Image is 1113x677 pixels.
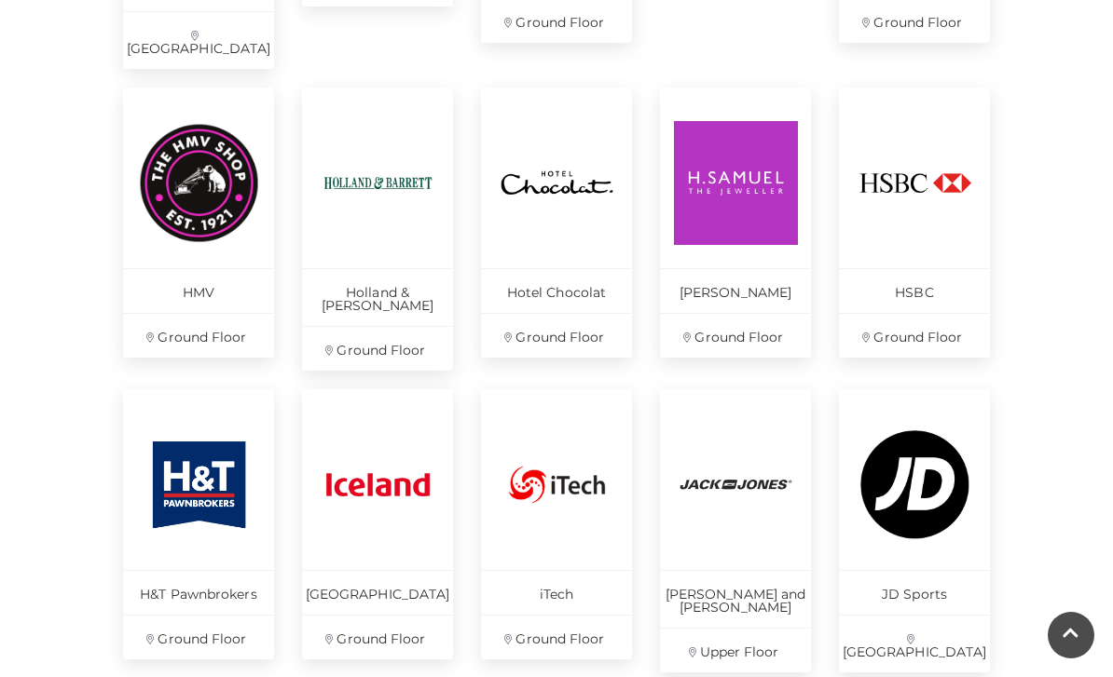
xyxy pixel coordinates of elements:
[660,628,811,672] p: Upper Floor
[302,268,453,326] p: Holland & [PERSON_NAME]
[481,88,632,358] a: Hotel Chocolat Ground Floor
[660,313,811,358] p: Ground Floor
[123,389,274,659] a: H&T Pawnbrokers Ground Floor
[123,11,274,69] p: [GEOGRAPHIC_DATA]
[481,570,632,615] p: iTech
[302,389,453,659] a: [GEOGRAPHIC_DATA] Ground Floor
[839,313,990,358] p: Ground Floor
[660,389,811,672] a: [PERSON_NAME] and [PERSON_NAME] Upper Floor
[481,389,632,659] a: iTech Ground Floor
[839,268,990,313] p: HSBC
[123,570,274,615] p: H&T Pawnbrokers
[302,615,453,659] p: Ground Floor
[660,268,811,313] p: [PERSON_NAME]
[481,615,632,659] p: Ground Floor
[481,313,632,358] p: Ground Floor
[302,88,453,371] a: Holland & [PERSON_NAME] Ground Floor
[123,615,274,659] p: Ground Floor
[123,313,274,358] p: Ground Floor
[302,570,453,615] p: [GEOGRAPHIC_DATA]
[839,88,990,358] a: HSBC Ground Floor
[839,570,990,615] p: JD Sports
[481,268,632,313] p: Hotel Chocolat
[123,88,274,358] a: HMV Ground Floor
[839,389,990,672] a: JD Sports [GEOGRAPHIC_DATA]
[123,268,274,313] p: HMV
[839,615,990,672] p: [GEOGRAPHIC_DATA]
[660,88,811,358] a: [PERSON_NAME] Ground Floor
[660,570,811,628] p: [PERSON_NAME] and [PERSON_NAME]
[302,326,453,371] p: Ground Floor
